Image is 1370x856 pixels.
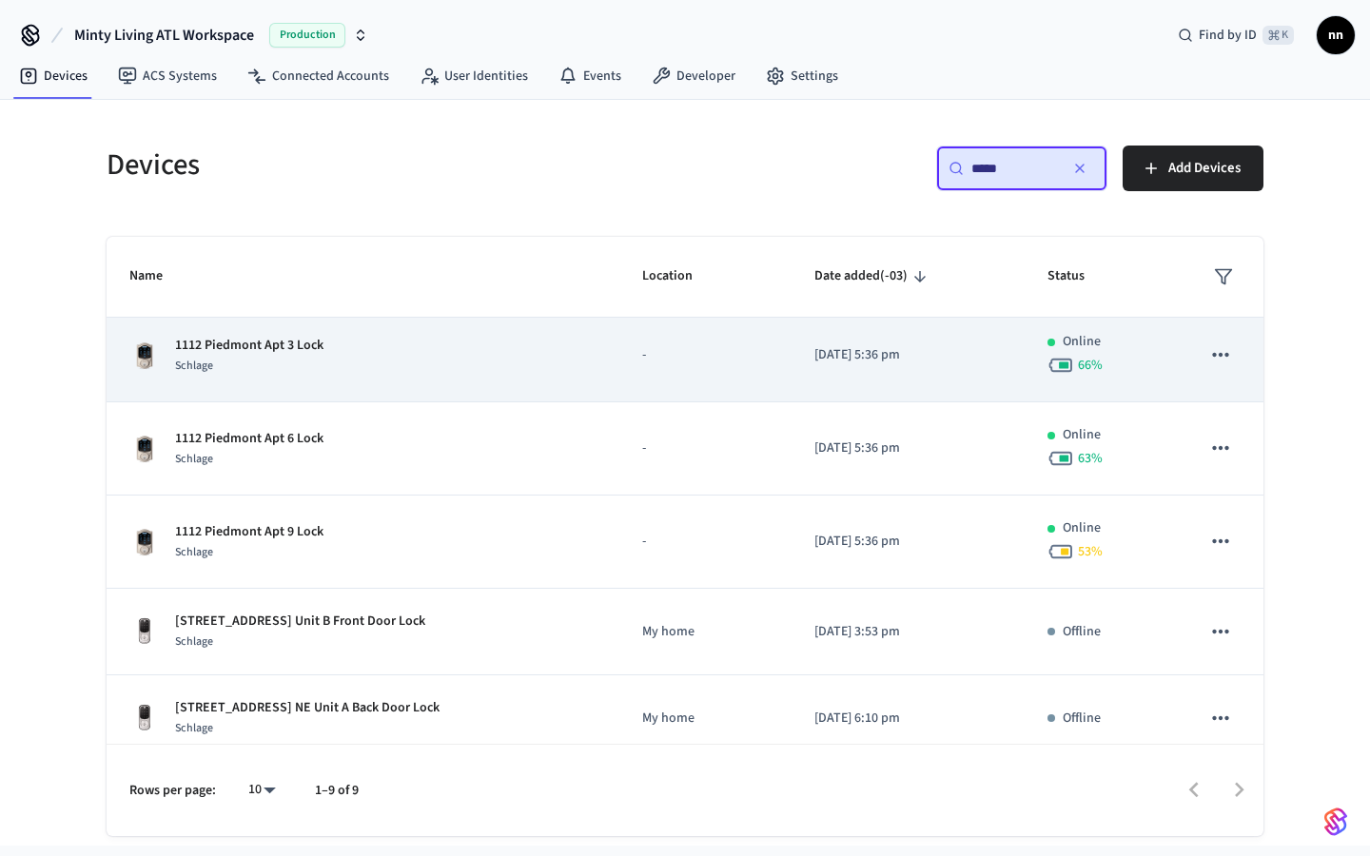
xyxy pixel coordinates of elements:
[175,336,323,356] p: 1112 Piedmont Apt 3 Lock
[1078,542,1103,561] span: 53 %
[232,59,404,93] a: Connected Accounts
[129,527,160,557] img: Schlage Sense Smart Deadbolt with Camelot Trim, Front
[636,59,751,93] a: Developer
[1063,622,1101,642] p: Offline
[103,59,232,93] a: ACS Systems
[269,23,345,48] span: Production
[1063,332,1101,352] p: Online
[1063,518,1101,538] p: Online
[129,616,160,647] img: Yale Assure Touchscreen Wifi Smart Lock, Satin Nickel, Front
[175,451,213,467] span: Schlage
[404,59,543,93] a: User Identities
[175,633,213,650] span: Schlage
[814,438,1002,458] p: [DATE] 5:36 pm
[814,622,1002,642] p: [DATE] 3:53 pm
[1317,16,1355,54] button: nn
[1168,156,1241,181] span: Add Devices
[814,262,932,291] span: Date added(-03)
[642,709,769,729] p: My home
[642,345,769,365] p: -
[175,522,323,542] p: 1112 Piedmont Apt 9 Lock
[1163,18,1309,52] div: Find by ID⌘ K
[175,720,213,736] span: Schlage
[1047,262,1109,291] span: Status
[107,146,674,185] h5: Devices
[4,59,103,93] a: Devices
[642,532,769,552] p: -
[239,776,284,804] div: 10
[175,544,213,560] span: Schlage
[1063,709,1101,729] p: Offline
[814,345,1002,365] p: [DATE] 5:36 pm
[129,703,160,733] img: Yale Assure Touchscreen Wifi Smart Lock, Satin Nickel, Front
[175,358,213,374] span: Schlage
[175,698,440,718] p: [STREET_ADDRESS] NE Unit A Back Door Lock
[642,262,717,291] span: Location
[129,781,216,801] p: Rows per page:
[129,340,160,371] img: Schlage Sense Smart Deadbolt with Camelot Trim, Front
[1262,26,1294,45] span: ⌘ K
[1319,18,1353,52] span: nn
[175,429,323,449] p: 1112 Piedmont Apt 6 Lock
[1199,26,1257,45] span: Find by ID
[1123,146,1263,191] button: Add Devices
[814,709,1002,729] p: [DATE] 6:10 pm
[1324,807,1347,837] img: SeamLogoGradient.69752ec5.svg
[543,59,636,93] a: Events
[129,262,187,291] span: Name
[74,24,254,47] span: Minty Living ATL Workspace
[1063,425,1101,445] p: Online
[175,612,425,632] p: [STREET_ADDRESS] Unit B Front Door Lock
[1078,356,1103,375] span: 66 %
[751,59,853,93] a: Settings
[814,532,1002,552] p: [DATE] 5:36 pm
[642,438,769,458] p: -
[129,434,160,464] img: Schlage Sense Smart Deadbolt with Camelot Trim, Front
[1078,449,1103,468] span: 63 %
[642,622,769,642] p: My home
[315,781,359,801] p: 1–9 of 9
